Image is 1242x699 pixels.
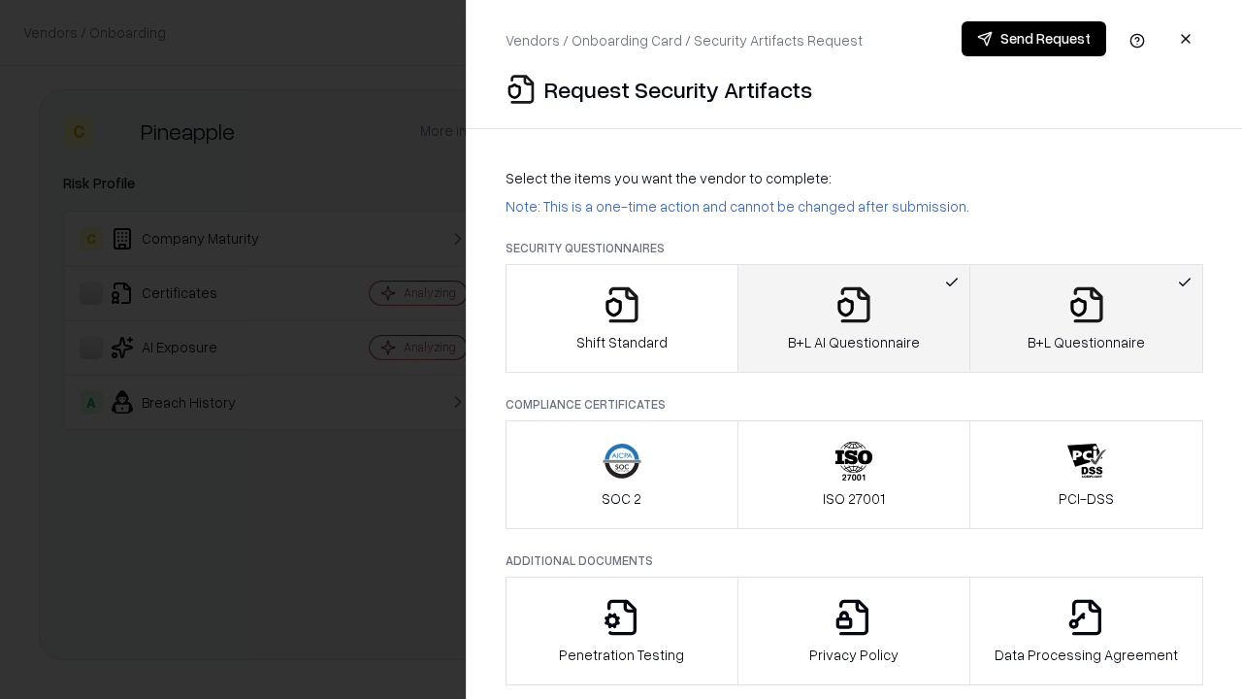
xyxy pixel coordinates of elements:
p: B+L AI Questionnaire [788,332,920,352]
button: Data Processing Agreement [969,577,1203,685]
p: Request Security Artifacts [544,74,812,105]
p: Additional Documents [506,552,1203,569]
p: Data Processing Agreement [995,645,1178,665]
p: SOC 2 [602,488,641,509]
p: Shift Standard [576,332,668,352]
button: Penetration Testing [506,577,738,685]
p: ISO 27001 [823,488,885,509]
button: Send Request [962,21,1106,56]
button: B+L AI Questionnaire [737,264,971,373]
p: Vendors / Onboarding Card / Security Artifacts Request [506,30,863,50]
p: Note: This is a one-time action and cannot be changed after submission. [506,196,1203,216]
button: ISO 27001 [737,420,971,529]
button: PCI-DSS [969,420,1203,529]
p: PCI-DSS [1059,488,1114,509]
p: Penetration Testing [559,645,684,665]
p: Privacy Policy [809,645,899,665]
p: B+L Questionnaire [1028,332,1145,352]
button: B+L Questionnaire [969,264,1203,373]
button: SOC 2 [506,420,738,529]
p: Compliance Certificates [506,396,1203,413]
button: Privacy Policy [737,577,971,685]
button: Shift Standard [506,264,738,373]
p: Security Questionnaires [506,240,1203,256]
p: Select the items you want the vendor to complete: [506,168,1203,188]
